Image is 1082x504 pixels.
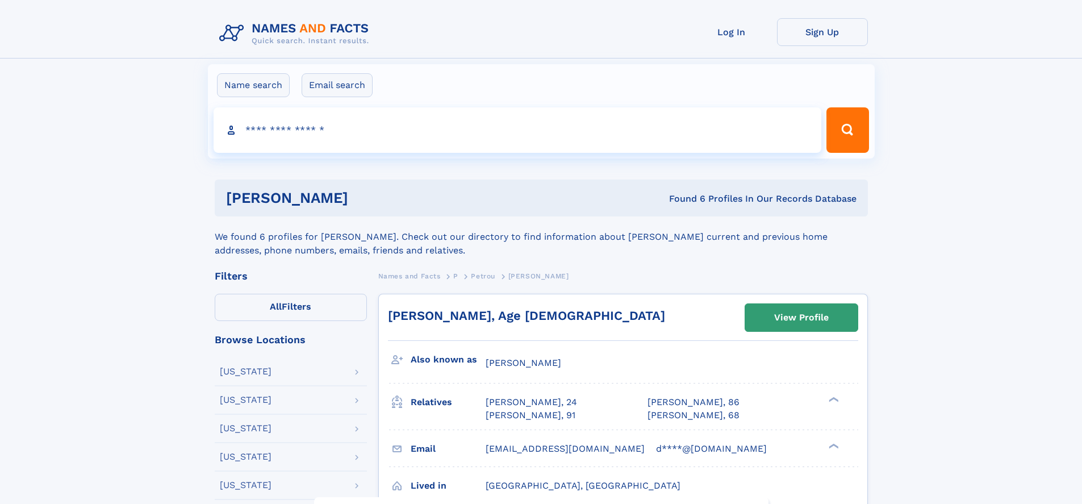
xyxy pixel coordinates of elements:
[486,357,561,368] span: [PERSON_NAME]
[647,396,740,409] a: [PERSON_NAME], 86
[217,73,290,97] label: Name search
[378,269,441,283] a: Names and Facts
[220,367,271,376] div: [US_STATE]
[220,481,271,490] div: [US_STATE]
[826,442,839,449] div: ❯
[411,393,486,412] h3: Relatives
[215,216,868,257] div: We found 6 profiles for [PERSON_NAME]. Check out our directory to find information about [PERSON_...
[486,443,645,454] span: [EMAIL_ADDRESS][DOMAIN_NAME]
[508,272,569,280] span: [PERSON_NAME]
[220,395,271,405] div: [US_STATE]
[486,480,680,491] span: [GEOGRAPHIC_DATA], [GEOGRAPHIC_DATA]
[647,409,740,422] a: [PERSON_NAME], 68
[388,309,665,323] a: [PERSON_NAME], Age [DEMOGRAPHIC_DATA]
[220,452,271,461] div: [US_STATE]
[453,272,458,280] span: P
[777,18,868,46] a: Sign Up
[226,191,509,205] h1: [PERSON_NAME]
[774,305,829,331] div: View Profile
[215,335,367,345] div: Browse Locations
[220,424,271,433] div: [US_STATE]
[508,193,857,205] div: Found 6 Profiles In Our Records Database
[486,409,575,422] a: [PERSON_NAME], 91
[826,107,868,153] button: Search Button
[270,301,282,312] span: All
[471,269,495,283] a: Petrou
[686,18,777,46] a: Log In
[302,73,373,97] label: Email search
[411,350,486,369] h3: Also known as
[411,476,486,495] h3: Lived in
[214,107,822,153] input: search input
[453,269,458,283] a: P
[745,304,858,331] a: View Profile
[486,396,577,409] a: [PERSON_NAME], 24
[826,396,839,403] div: ❯
[471,272,495,280] span: Petrou
[411,439,486,459] h3: Email
[215,294,367,321] label: Filters
[215,271,367,281] div: Filters
[215,18,378,49] img: Logo Names and Facts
